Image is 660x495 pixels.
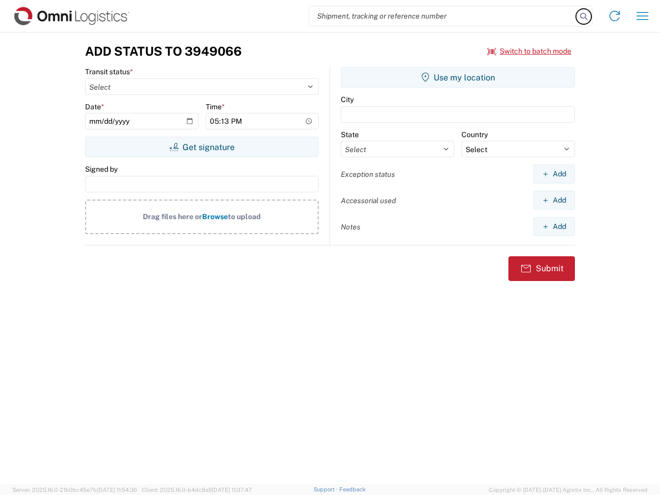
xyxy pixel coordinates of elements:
[533,217,575,236] button: Add
[487,43,571,60] button: Switch to batch mode
[341,170,395,179] label: Exception status
[341,95,354,104] label: City
[309,6,576,26] input: Shipment, tracking or reference number
[202,212,228,221] span: Browse
[339,486,366,492] a: Feedback
[143,212,202,221] span: Drag files here or
[341,196,396,205] label: Accessorial used
[142,487,252,493] span: Client: 2025.16.0-b4dc8a9
[341,67,575,88] button: Use my location
[97,487,137,493] span: [DATE] 11:54:36
[313,486,339,492] a: Support
[85,67,133,76] label: Transit status
[341,222,360,232] label: Notes
[508,256,575,281] button: Submit
[489,485,648,494] span: Copyright © [DATE]-[DATE] Agistix Inc., All Rights Reserved
[533,191,575,210] button: Add
[461,130,488,139] label: Country
[341,130,359,139] label: State
[228,212,261,221] span: to upload
[85,44,242,59] h3: Add Status to 3949066
[206,102,225,111] label: Time
[85,102,104,111] label: Date
[85,164,118,174] label: Signed by
[85,137,319,157] button: Get signature
[212,487,252,493] span: [DATE] 11:37:47
[533,164,575,184] button: Add
[12,487,137,493] span: Server: 2025.16.0-21b0bc45e7b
